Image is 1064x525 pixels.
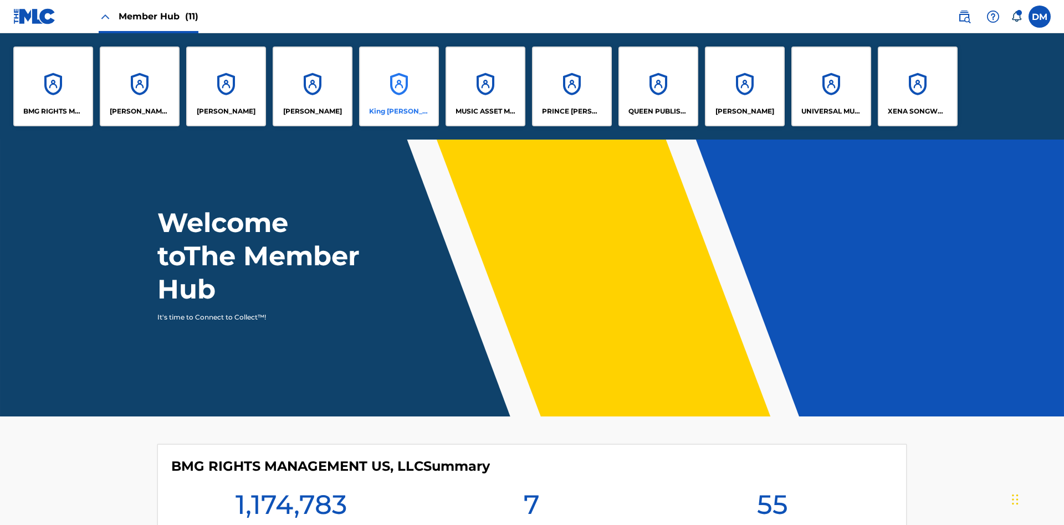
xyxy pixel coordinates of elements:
a: AccountsBMG RIGHTS MANAGEMENT US, LLC [13,47,93,126]
img: MLC Logo [13,8,56,24]
p: UNIVERSAL MUSIC PUB GROUP [801,106,862,116]
p: It's time to Connect to Collect™! [157,312,350,322]
span: Member Hub [119,10,198,23]
h4: BMG RIGHTS MANAGEMENT US, LLC [171,458,490,475]
p: ELVIS COSTELLO [197,106,255,116]
img: help [986,10,1000,23]
img: Close [99,10,112,23]
p: QUEEN PUBLISHA [628,106,689,116]
div: Drag [1012,483,1019,516]
span: (11) [185,11,198,22]
p: BMG RIGHTS MANAGEMENT US, LLC [23,106,84,116]
a: Accounts[PERSON_NAME] [705,47,785,126]
a: AccountsXENA SONGWRITER [878,47,958,126]
a: AccountsUNIVERSAL MUSIC PUB GROUP [791,47,871,126]
a: AccountsPRINCE [PERSON_NAME] [532,47,612,126]
a: Accounts[PERSON_NAME] [186,47,266,126]
div: User Menu [1029,6,1051,28]
img: search [958,10,971,23]
a: AccountsKing [PERSON_NAME] [359,47,439,126]
div: Help [982,6,1004,28]
p: CLEO SONGWRITER [110,106,170,116]
p: EYAMA MCSINGER [283,106,342,116]
a: AccountsMUSIC ASSET MANAGEMENT (MAM) [446,47,525,126]
p: MUSIC ASSET MANAGEMENT (MAM) [456,106,516,116]
a: AccountsQUEEN PUBLISHA [618,47,698,126]
h1: Welcome to The Member Hub [157,206,365,306]
a: Accounts[PERSON_NAME] [273,47,352,126]
div: Notifications [1011,11,1022,22]
p: PRINCE MCTESTERSON [542,106,602,116]
a: Accounts[PERSON_NAME] SONGWRITER [100,47,180,126]
iframe: Chat Widget [1009,472,1064,525]
p: XENA SONGWRITER [888,106,948,116]
p: King McTesterson [369,106,429,116]
a: Public Search [953,6,975,28]
p: RONALD MCTESTERSON [715,106,774,116]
